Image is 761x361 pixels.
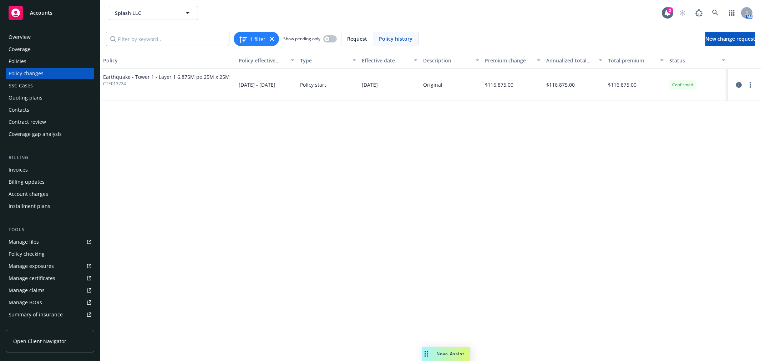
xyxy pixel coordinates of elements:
div: Description [423,57,471,64]
button: Type [297,52,359,69]
span: Earthquake - Tower 1 - Layer 1 6.875M po 25M x 25M [103,73,230,81]
button: Nova Assist [422,347,470,361]
a: Account charges [6,188,94,200]
a: Accounts [6,3,94,23]
div: SSC Cases [9,80,33,91]
div: Policy effective dates [239,57,287,64]
input: Filter by keyword... [106,32,229,46]
a: Manage BORs [6,297,94,308]
span: Open Client Navigator [13,337,66,345]
div: Installment plans [9,200,50,212]
a: Quoting plans [6,92,94,103]
div: Summary of insurance [9,309,63,320]
div: Annualized total premium change [546,57,594,64]
span: Splash LLC [115,9,177,17]
div: Premium change [485,57,533,64]
div: Manage certificates [9,273,55,284]
div: Billing updates [9,176,45,188]
span: Nova Assist [436,351,465,357]
a: Manage certificates [6,273,94,284]
a: Contacts [6,104,94,116]
div: Coverage [9,44,31,55]
span: Show pending only [283,36,320,42]
a: Policy checking [6,248,94,260]
a: Contract review [6,116,94,128]
div: Contacts [9,104,29,116]
a: Search [708,6,722,20]
div: Drag to move [422,347,431,361]
a: Manage exposures [6,260,94,272]
a: Manage claims [6,285,94,296]
div: Effective date [362,57,410,64]
a: Switch app [725,6,739,20]
div: Manage files [9,236,39,248]
div: Status [669,57,717,64]
a: Policies [6,56,94,67]
button: Status [666,52,728,69]
a: Summary of insurance [6,309,94,320]
button: Splash LLC [109,6,198,20]
div: Tools [6,226,94,233]
span: Policy start [300,81,326,88]
span: $116,875.00 [485,81,513,88]
span: [DATE] - [DATE] [239,81,275,88]
div: Policies [9,56,26,67]
span: Request [347,35,367,42]
span: $116,875.00 [546,81,575,88]
button: Policy [100,52,236,69]
div: Contract review [9,116,46,128]
a: Invoices [6,164,94,176]
a: Report a Bug [692,6,706,20]
a: SSC Cases [6,80,94,91]
div: Manage claims [9,285,45,296]
button: Premium change [482,52,544,69]
div: Billing [6,154,94,161]
button: Annualized total premium change [543,52,605,69]
a: Billing updates [6,176,94,188]
button: Effective date [359,52,421,69]
div: Manage BORs [9,297,42,308]
span: [DATE] [362,81,378,88]
span: Accounts [30,10,52,16]
div: Account charges [9,188,48,200]
div: Invoices [9,164,28,176]
button: Total premium [605,52,667,69]
span: New change request [705,35,755,42]
div: Policy checking [9,248,45,260]
div: Policy [103,57,233,64]
div: Policy changes [9,68,44,79]
div: Manage exposures [9,260,54,272]
a: Overview [6,31,94,43]
a: Start snowing [675,6,690,20]
span: Policy history [379,35,412,42]
div: Quoting plans [9,92,42,103]
a: more [746,81,755,89]
span: $116,875.00 [608,81,636,88]
div: Original [423,81,442,88]
div: Coverage gap analysis [9,128,62,140]
button: Policy effective dates [236,52,298,69]
button: Description [420,52,482,69]
a: New change request [705,32,755,46]
a: Manage files [6,236,94,248]
span: Confirmed [672,82,693,88]
a: Coverage gap analysis [6,128,94,140]
div: Total premium [608,57,656,64]
span: CTE013224 [103,81,230,87]
a: Policy changes [6,68,94,79]
a: Coverage [6,44,94,55]
a: circleInformation [735,81,743,89]
div: Overview [9,31,31,43]
div: Type [300,57,348,64]
span: 1 filter [250,35,265,43]
a: Installment plans [6,200,94,212]
div: 2 [667,7,673,14]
